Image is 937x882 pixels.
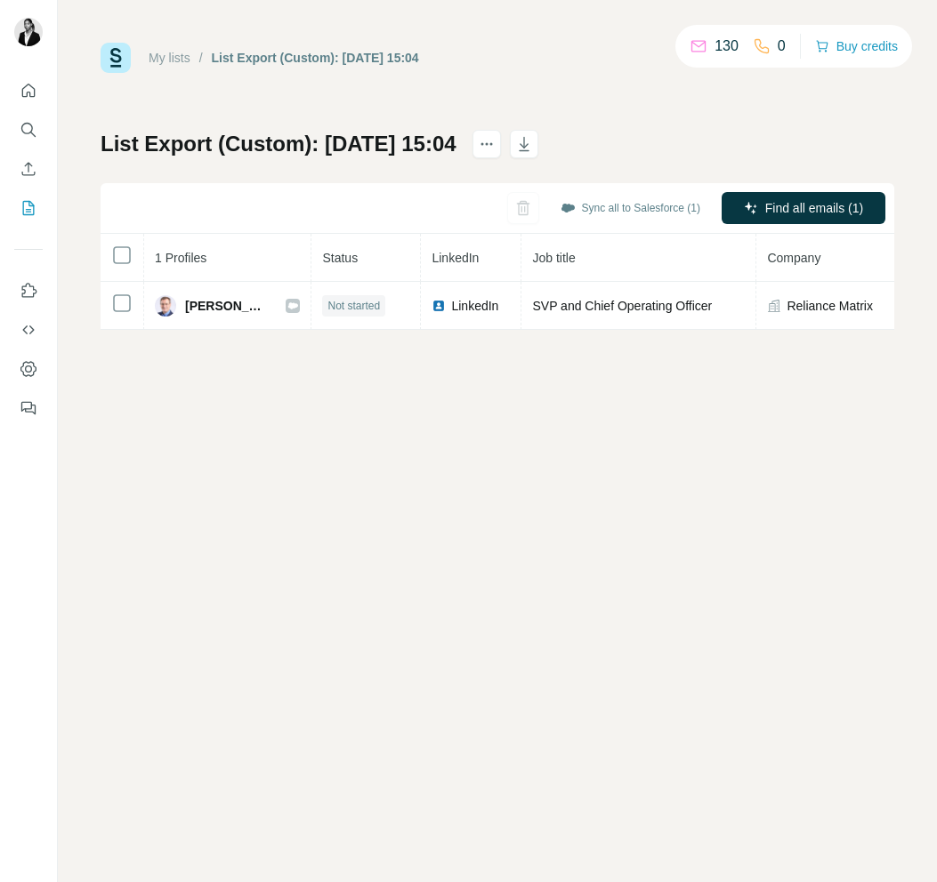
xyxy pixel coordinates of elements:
[767,251,820,265] span: Company
[778,36,786,57] p: 0
[532,299,712,313] span: SVP and Chief Operating Officer
[473,130,501,158] button: actions
[327,298,380,314] span: Not started
[14,314,43,346] button: Use Surfe API
[185,297,268,315] span: [PERSON_NAME]
[101,130,456,158] h1: List Export (Custom): [DATE] 15:04
[14,75,43,107] button: Quick start
[101,43,131,73] img: Surfe Logo
[155,251,206,265] span: 1 Profiles
[14,353,43,385] button: Dashboard
[432,251,479,265] span: LinkedIn
[14,275,43,307] button: Use Surfe on LinkedIn
[212,49,419,67] div: List Export (Custom): [DATE] 15:04
[149,51,190,65] a: My lists
[14,153,43,185] button: Enrich CSV
[548,195,713,221] button: Sync all to Salesforce (1)
[722,192,885,224] button: Find all emails (1)
[432,299,446,313] img: LinkedIn logo
[451,297,498,315] span: LinkedIn
[815,34,898,59] button: Buy credits
[322,251,358,265] span: Status
[14,392,43,424] button: Feedback
[14,18,43,46] img: Avatar
[532,251,575,265] span: Job title
[715,36,739,57] p: 130
[14,114,43,146] button: Search
[155,295,176,317] img: Avatar
[14,192,43,224] button: My lists
[765,199,863,217] span: Find all emails (1)
[787,297,872,315] span: Reliance Matrix
[199,49,203,67] li: /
